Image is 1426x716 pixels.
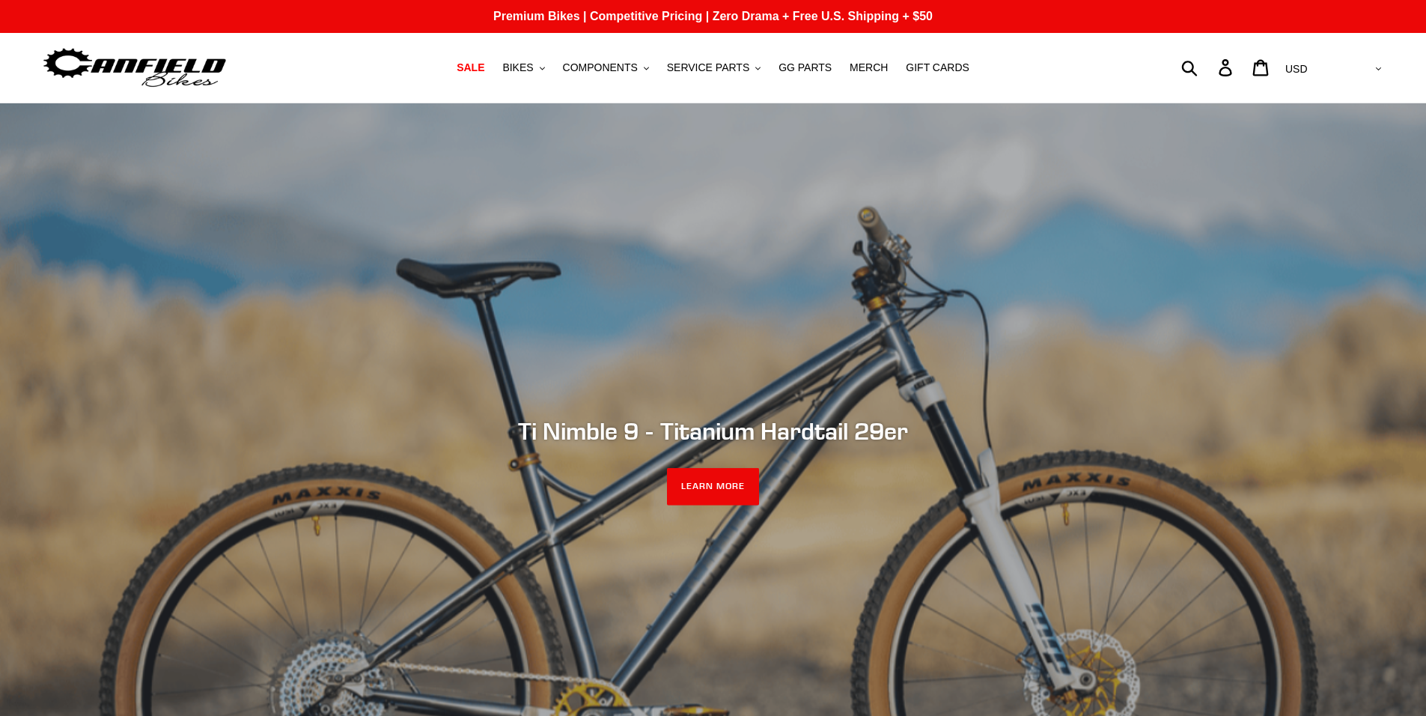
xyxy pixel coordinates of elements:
[1189,51,1228,84] input: Search
[771,58,839,78] a: GG PARTS
[457,61,484,74] span: SALE
[502,61,533,74] span: BIKES
[667,61,749,74] span: SERVICE PARTS
[495,58,552,78] button: BIKES
[659,58,768,78] button: SERVICE PARTS
[898,58,977,78] a: GIFT CARDS
[41,44,228,91] img: Canfield Bikes
[667,468,759,506] a: LEARN MORE
[906,61,969,74] span: GIFT CARDS
[842,58,895,78] a: MERCH
[850,61,888,74] span: MERCH
[305,416,1121,445] h2: Ti Nimble 9 - Titanium Hardtail 29er
[778,61,832,74] span: GG PARTS
[563,61,638,74] span: COMPONENTS
[449,58,492,78] a: SALE
[555,58,656,78] button: COMPONENTS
